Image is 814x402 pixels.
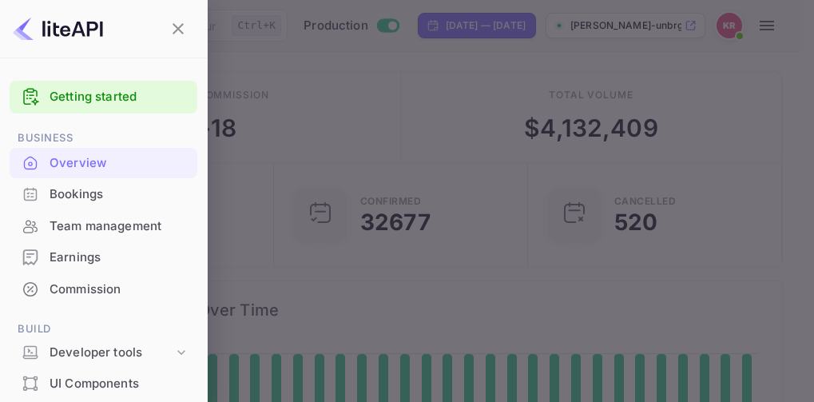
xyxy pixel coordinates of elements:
a: Earnings [10,242,197,272]
div: Commission [50,281,189,299]
div: Getting started [10,81,197,113]
div: UI Components [50,375,189,393]
div: Overview [10,148,197,179]
div: Earnings [10,242,197,273]
a: UI Components [10,368,197,398]
a: Bookings [10,179,197,209]
a: Team management [10,211,197,241]
div: Developer tools [10,339,197,367]
div: UI Components [10,368,197,400]
div: Bookings [50,185,189,204]
a: Getting started [50,88,189,106]
span: Business [10,129,197,147]
a: Commission [10,274,197,304]
div: Developer tools [50,344,173,362]
div: Earnings [50,249,189,267]
img: LiteAPI logo [13,16,103,42]
div: Bookings [10,179,197,210]
div: Team management [50,217,189,236]
div: Overview [50,154,189,173]
div: Team management [10,211,197,242]
a: Overview [10,148,197,177]
div: Commission [10,274,197,305]
span: Build [10,320,197,338]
